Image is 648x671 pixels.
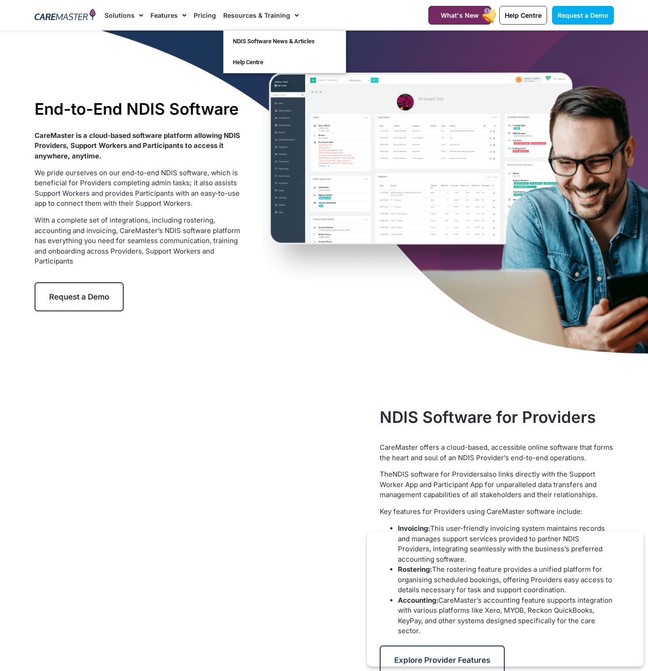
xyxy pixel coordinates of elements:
[428,6,491,25] a: What's New
[380,443,613,462] span: CareMaster offers a cloud-based, accessible online software that forms the heart and soul of an N...
[380,407,613,427] h2: NDIS Software for Providers
[35,9,96,22] img: CareMaster Logo
[35,131,240,160] strong: CareMaster is a cloud-based software platform allowing NDIS Providers, Support Workers and Partic...
[49,292,109,301] span: Request a Demo
[392,470,483,478] a: NDIS software for Providers
[35,282,124,311] a: Request a Demo
[367,532,643,666] iframe: Popup CTA
[380,470,598,499] span: also links directly with the Support Worker App and Participant App for unparalleled data transfe...
[398,524,430,533] b: Invoicing:
[35,99,243,118] h1: End-to-End NDIS Software
[380,470,392,478] span: The
[35,215,243,267] p: With a complete set of integrations, including rostering, accounting and invoicing, CareMaster’s ...
[499,6,547,25] a: Help Centre
[505,11,542,19] span: Help Centre
[224,52,346,73] a: Help Centre
[35,168,240,208] span: We pride ourselves on our end-to-end NDIS software, which is beneficial for Providers completing ...
[224,31,346,52] a: NDIS Software News & Articles
[223,30,346,73] ul: Resources & Training
[380,507,583,516] span: Key features for Providers using CareMaster software include:
[398,524,605,564] span: This user-friendly invoicing system maintains records and manages support services provided to pa...
[558,11,608,19] span: Request a Demo
[552,6,614,25] a: Request a Demo
[441,11,479,19] span: What's New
